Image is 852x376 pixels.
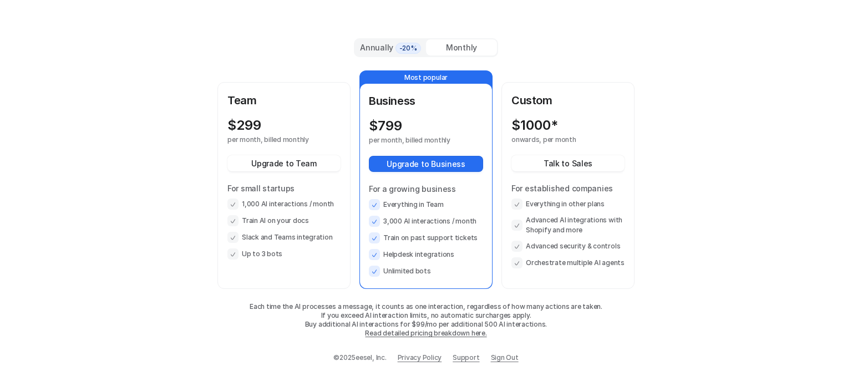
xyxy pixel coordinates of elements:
[395,43,421,54] span: -20%
[227,232,341,243] li: Slack and Teams integration
[398,353,442,363] a: Privacy Policy
[360,71,492,84] p: Most popular
[227,248,341,260] li: Up to 3 bots
[369,249,483,260] li: Helpdesk integrations
[217,320,635,329] p: Buy additional AI interactions for $99/mo per additional 500 AI interactions.
[369,232,483,243] li: Train on past support tickets
[359,42,422,54] div: Annually
[369,136,463,145] p: per month, billed monthly
[227,182,341,194] p: For small startups
[511,241,625,252] li: Advanced security & controls
[227,118,261,133] p: $ 299
[217,311,635,320] p: If you exceed AI interaction limits, no automatic surcharges apply.
[227,135,321,144] p: per month, billed monthly
[511,118,558,133] p: $ 1000*
[491,353,519,363] a: Sign Out
[227,199,341,210] li: 1,000 AI interactions / month
[511,182,625,194] p: For established companies
[511,92,625,109] p: Custom
[511,215,625,235] li: Advanced AI integrations with Shopify and more
[369,266,483,277] li: Unlimited bots
[227,92,341,109] p: Team
[217,302,635,311] p: Each time the AI processes a message, it counts as one interaction, regardless of how many action...
[333,353,386,363] p: © 2025 eesel, Inc.
[365,329,486,337] a: Read detailed pricing breakdown here.
[369,93,483,109] p: Business
[227,155,341,171] button: Upgrade to Team
[511,155,625,171] button: Talk to Sales
[227,215,341,226] li: Train AI on your docs
[369,118,402,134] p: $ 799
[426,39,497,55] div: Monthly
[369,156,483,172] button: Upgrade to Business
[511,199,625,210] li: Everything in other plans
[369,183,483,195] p: For a growing business
[369,216,483,227] li: 3,000 AI interactions / month
[453,353,479,363] span: Support
[511,135,605,144] p: onwards, per month
[369,199,483,210] li: Everything in Team
[511,257,625,268] li: Orchestrate multiple AI agents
